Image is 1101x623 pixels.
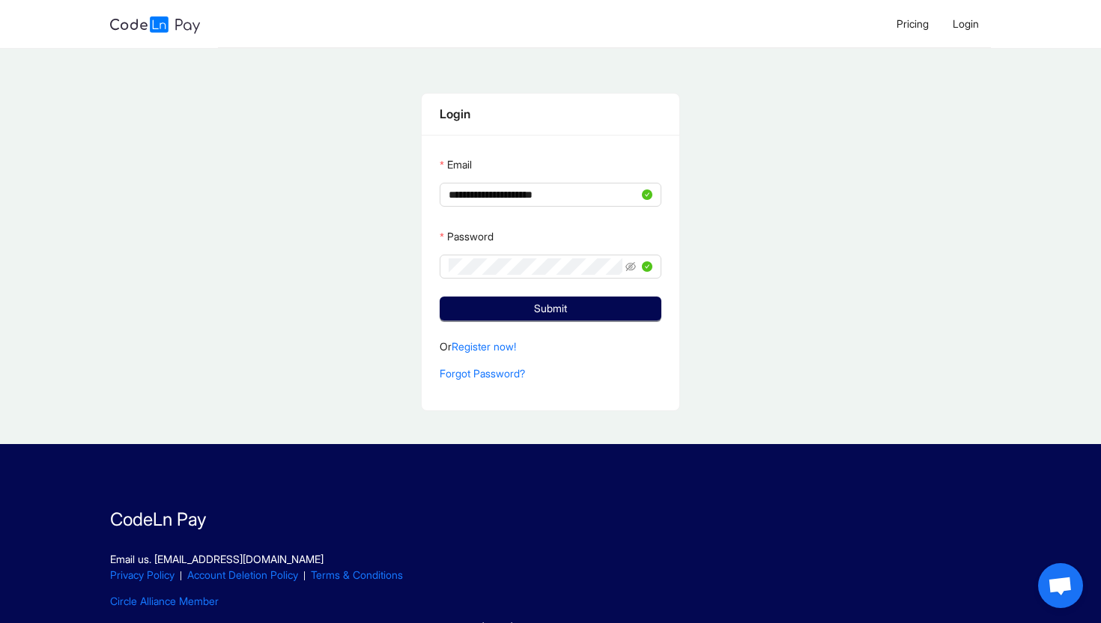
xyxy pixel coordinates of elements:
[449,186,638,203] input: Email
[440,225,493,249] label: Password
[440,153,471,177] label: Email
[953,17,979,30] span: Login
[110,16,200,34] img: logo
[897,17,929,30] span: Pricing
[440,105,661,124] div: Login
[110,595,219,607] a: Circle Alliance Member
[449,258,622,275] input: Password
[187,568,298,581] a: Account Deletion Policy
[625,261,636,272] span: eye-invisible
[452,340,516,353] a: Register now!
[440,297,661,320] button: Submit
[534,300,567,317] span: Submit
[311,568,403,581] a: Terms & Conditions
[440,367,525,380] a: Forgot Password?
[1038,563,1083,608] a: Open chat
[110,568,175,581] a: Privacy Policy
[440,338,661,355] p: Or
[110,553,324,565] a: Email us. [EMAIL_ADDRESS][DOMAIN_NAME]
[110,506,991,533] p: CodeLn Pay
